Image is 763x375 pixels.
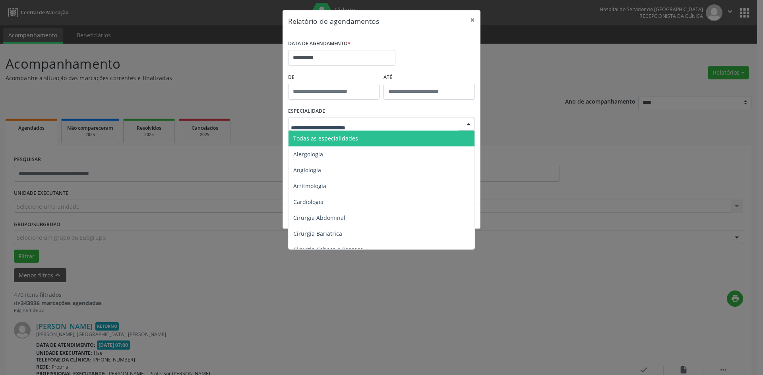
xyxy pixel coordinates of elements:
[288,105,325,117] label: ESPECIALIDADE
[293,214,345,221] span: Cirurgia Abdominal
[383,71,475,84] label: ATÉ
[288,16,379,26] h5: Relatório de agendamentos
[293,198,323,206] span: Cardiologia
[288,71,380,84] label: De
[293,150,323,158] span: Alergologia
[293,135,358,142] span: Todas as especialidades
[293,230,342,237] span: Cirurgia Bariatrica
[293,246,363,253] span: Cirurgia Cabeça e Pescoço
[293,182,326,190] span: Arritmologia
[293,166,321,174] span: Angiologia
[288,38,351,50] label: DATA DE AGENDAMENTO
[465,10,480,30] button: Close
